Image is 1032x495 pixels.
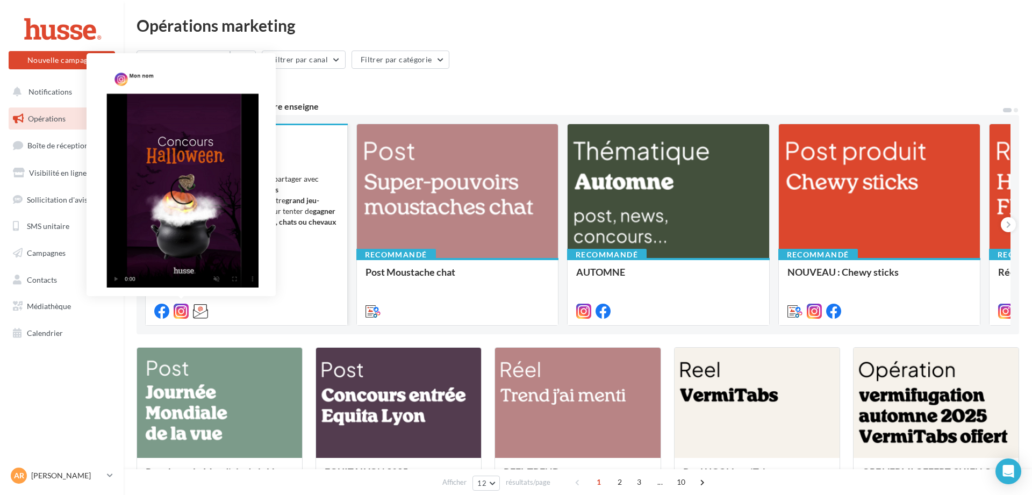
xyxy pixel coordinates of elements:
[98,142,111,150] div: 44
[6,269,117,291] a: Contacts
[672,474,690,491] span: 10
[6,189,117,211] a: Sollicitation d'avis
[778,249,858,261] div: Recommandé
[27,328,63,338] span: Calendrier
[506,477,550,487] span: résultats/page
[651,474,669,491] span: ...
[787,267,972,288] div: NOUVEAU : Chewy sticks
[995,458,1021,484] div: Open Intercom Messenger
[9,51,115,69] button: Nouvelle campagne
[504,467,651,488] div: REEL TREND
[27,141,89,150] span: Boîte de réception
[154,163,339,238] div: Post et newsletter prêts à l’emploi à partager avec [PERSON_NAME] Objectif : les inviter à partic...
[352,51,449,69] button: Filtrer par catégorie
[154,163,260,173] strong: Concours [DATE] – Jeu Memory
[214,185,278,194] strong: clients et prospects
[14,470,24,481] span: AR
[365,267,550,288] div: Post Moustache chat
[6,295,117,318] a: Médiathèque
[146,467,293,488] div: Post Journée Mondiale de la Vue
[6,242,117,264] a: Campagnes
[27,195,88,204] span: Sollicitation d'avis
[27,275,57,284] span: Contacts
[137,77,204,89] div: 119
[6,322,117,345] a: Calendrier
[442,477,467,487] span: Afficher
[862,467,1010,488] div: OPE VERMI OFFERT CHIEN CHAT AUTOMNE
[356,249,436,261] div: Recommandé
[9,465,115,486] a: AR [PERSON_NAME]
[6,162,117,184] a: Visibilité en ligne
[137,102,1002,111] div: 5 opérations recommandées par votre enseigne
[6,215,117,238] a: SMS unitaire
[31,470,103,481] p: [PERSON_NAME]
[683,467,831,488] div: Reel UGC VermiTabs
[157,79,204,89] div: opérations
[145,124,225,136] div: Recommandé
[6,134,117,157] a: Boîte de réception44
[567,249,647,261] div: Recommandé
[576,267,761,288] div: AUTOMNE
[27,221,69,231] span: SMS unitaire
[611,474,628,491] span: 2
[262,51,346,69] button: Filtrer par canal
[28,87,72,96] span: Notifications
[630,474,648,491] span: 3
[472,476,500,491] button: 12
[137,17,1019,33] div: Opérations marketing
[27,302,71,311] span: Médiathèque
[101,88,109,97] div: 2
[590,474,607,491] span: 1
[477,479,486,487] span: 12
[28,114,66,123] span: Opérations
[6,107,117,130] a: Opérations
[154,144,339,154] div: [DATE]
[27,248,66,257] span: Campagnes
[29,168,87,177] span: Visibilité en ligne
[325,467,472,488] div: EQUITALYON 2025
[6,81,113,103] button: Notifications 2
